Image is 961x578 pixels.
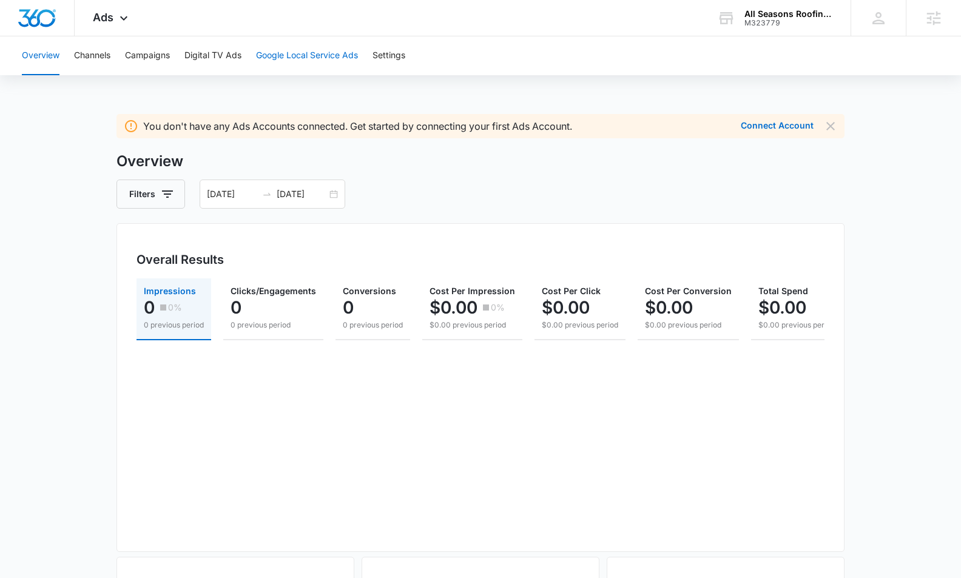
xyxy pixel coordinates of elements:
p: $0.00 previous period [542,320,618,331]
span: Conversions [343,286,396,296]
span: Ads [93,11,113,24]
p: $0.00 previous period [430,320,515,331]
p: 0% [491,303,505,312]
button: Overview [22,36,59,75]
button: Campaigns [125,36,170,75]
span: Cost Per Impression [430,286,515,296]
button: Google Local Service Ads [256,36,358,75]
p: 0 previous period [144,320,204,331]
div: account id [744,19,833,27]
span: Impressions [144,286,196,296]
button: Channels [74,36,110,75]
p: $0.00 [758,298,806,317]
p: 0% [168,303,182,312]
span: Cost Per Click [542,286,601,296]
input: Start date [207,187,257,201]
button: Dismiss [823,119,837,133]
p: $0.00 previous period [758,320,835,331]
span: Total Spend [758,286,808,296]
span: to [262,189,272,199]
button: Digital TV Ads [184,36,241,75]
p: 0 [144,298,155,317]
p: You don't have any Ads Accounts connected. Get started by connecting your first Ads Account. [143,119,572,133]
button: Settings [373,36,405,75]
div: account name [744,9,833,19]
p: 0 [343,298,354,317]
h3: Overview [116,150,845,172]
p: $0.00 [542,298,590,317]
p: $0.00 previous period [645,320,732,331]
input: End date [277,187,327,201]
h3: Overall Results [137,250,224,269]
span: swap-right [262,189,272,199]
button: Filters [116,180,185,209]
p: $0.00 [645,298,693,317]
p: $0.00 [430,298,477,317]
span: Clicks/Engagements [231,286,316,296]
button: Connect Account [741,121,814,130]
p: 0 previous period [343,320,403,331]
p: 0 previous period [231,320,316,331]
span: Cost Per Conversion [645,286,732,296]
p: 0 [231,298,241,317]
